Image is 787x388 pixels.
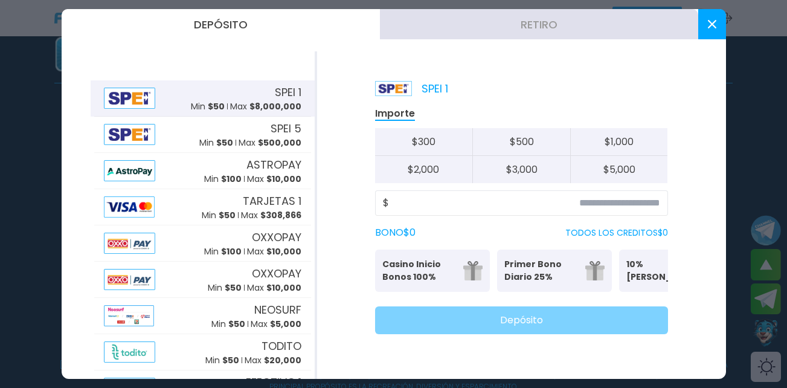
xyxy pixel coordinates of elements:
button: Depósito [62,9,380,39]
span: SPEI 5 [271,120,301,137]
p: Min [208,282,242,294]
p: Primer Bono Diario 25% [504,258,578,283]
p: Min [202,209,236,222]
span: $ 500,000 [258,137,301,149]
p: Min [204,173,242,186]
img: Alipay [104,196,155,218]
button: $3,000 [472,156,570,183]
button: AlipayNEOSURFMin $50Max $5,000 [91,298,315,334]
span: $ 10,000 [266,282,301,294]
p: Min [199,137,233,149]
span: $ [383,196,389,210]
p: Importe [375,107,415,121]
img: Alipay [104,160,156,181]
p: Min [211,318,245,331]
p: Max [251,318,301,331]
button: AlipayTARJETAS 1Min $50Max $308,866 [91,189,315,225]
p: Min [204,245,242,258]
p: TODOS LOS CREDITOS $ 0 [565,227,668,239]
span: $ 100 [221,245,242,257]
button: Depósito [375,306,668,334]
span: ASTROPAY [246,157,301,173]
span: $ 50 [222,354,239,366]
button: Casino Inicio Bonos 100% [375,250,490,292]
span: TARJETAS 1 [243,193,301,209]
button: Primer Bono Diario 25% [497,250,612,292]
button: $2,000 [375,156,473,183]
img: Alipay [104,269,156,290]
img: gift [585,261,605,280]
img: Alipay [104,341,156,363]
p: Max [247,245,301,258]
button: $5,000 [570,156,668,183]
p: Max [247,282,301,294]
img: Alipay [104,124,156,145]
button: AlipayOXXOPAYMin $100Max $10,000 [91,225,315,262]
span: $ 8,000,000 [249,100,301,112]
span: $ 50 [208,100,225,112]
span: SPEI 1 [275,84,301,100]
span: NEOSURF [254,302,301,318]
span: OXXOPAY [252,265,301,282]
span: $ 50 [216,137,233,149]
img: Alipay [104,88,156,109]
span: $ 50 [225,282,242,294]
p: Max [241,209,301,222]
p: 10% [PERSON_NAME] [626,258,700,283]
button: $500 [472,128,570,156]
button: 10% [PERSON_NAME] [619,250,734,292]
button: AlipayASTROPAYMin $100Max $10,000 [91,153,315,189]
p: Min [205,354,239,367]
img: Alipay [104,233,156,254]
button: AlipaySPEI 5Min $50Max $500,000 [91,117,315,153]
span: $ 50 [228,318,245,330]
p: Max [230,100,301,113]
button: AlipaySPEI 1Min $50Max $8,000,000 [91,80,315,117]
p: Max [247,173,301,186]
span: OXXOPAY [252,229,301,245]
span: $ 50 [219,209,236,221]
button: $1,000 [570,128,668,156]
p: Casino Inicio Bonos 100% [382,258,456,283]
span: $ 10,000 [266,173,301,185]
button: $300 [375,128,473,156]
p: Max [239,137,301,149]
img: Platform Logo [375,81,412,96]
button: AlipayTODITOMin $50Max $20,000 [91,334,315,370]
button: Retiro [380,9,698,39]
button: AlipayOXXOPAYMin $50Max $10,000 [91,262,315,298]
img: Alipay [104,305,154,326]
span: TODITO [262,338,301,354]
span: $ 100 [221,173,242,185]
span: $ 308,866 [260,209,301,221]
img: gift [463,261,483,280]
span: $ 20,000 [264,354,301,366]
p: SPEI 1 [375,80,448,97]
p: Min [191,100,225,113]
label: BONO $ 0 [375,225,416,240]
span: $ 10,000 [266,245,301,257]
span: $ 5,000 [270,318,301,330]
p: Max [245,354,301,367]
